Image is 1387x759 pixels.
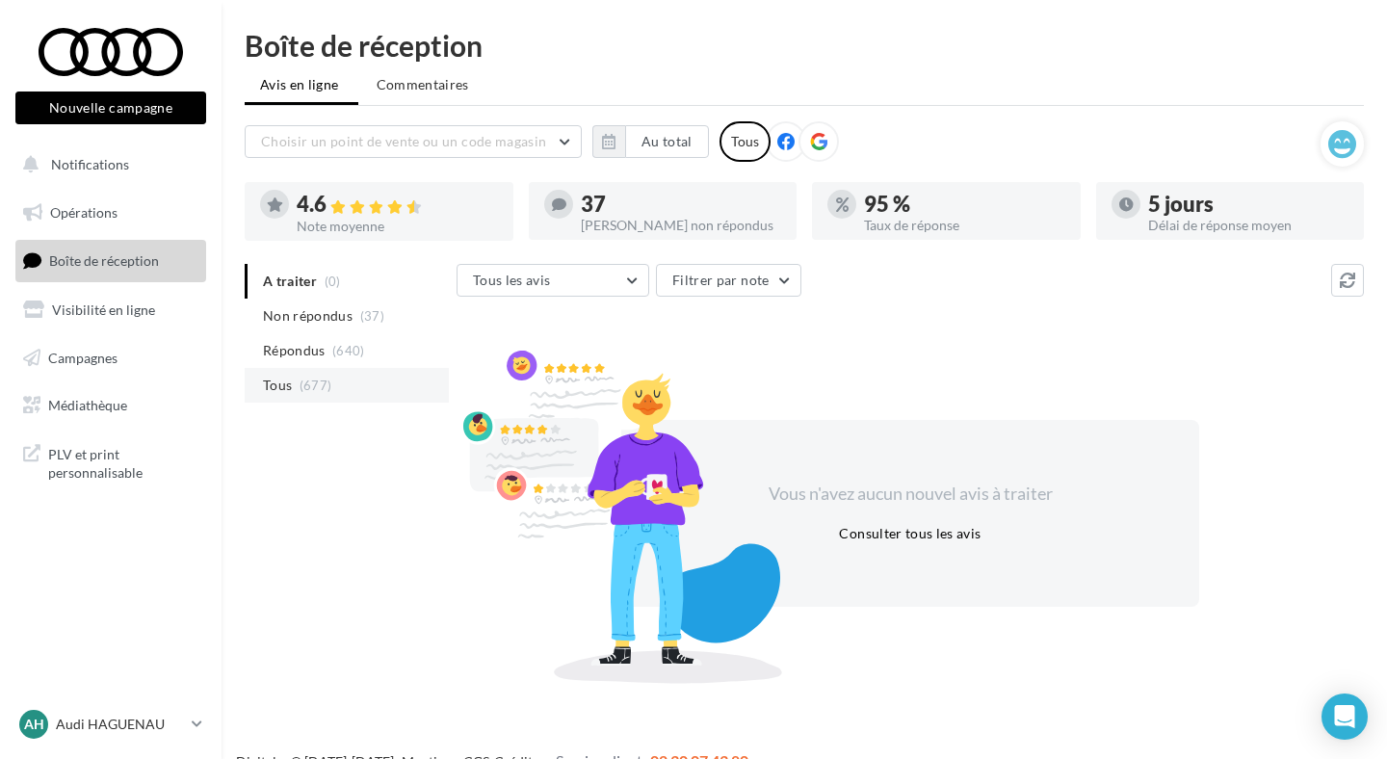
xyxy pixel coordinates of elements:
button: Notifications [12,144,202,185]
span: Choisir un point de vente ou un code magasin [261,133,546,149]
div: Note moyenne [297,220,498,233]
span: Tous les avis [473,272,551,288]
div: Tous [720,121,771,162]
span: Boîte de réception [49,252,159,269]
div: 4.6 [297,194,498,216]
p: Audi HAGUENAU [56,715,184,734]
span: Médiathèque [48,397,127,413]
div: Vous n'avez aucun nouvel avis à traiter [745,482,1076,507]
span: (677) [300,378,332,393]
button: Au total [592,125,709,158]
a: Visibilité en ligne [12,290,210,330]
div: Taux de réponse [864,219,1065,232]
a: PLV et print personnalisable [12,433,210,490]
span: Répondus [263,341,326,360]
button: Au total [625,125,709,158]
span: Commentaires [377,76,469,92]
a: Médiathèque [12,385,210,426]
span: Campagnes [48,349,118,365]
div: Délai de réponse moyen [1148,219,1349,232]
button: Tous les avis [457,264,649,297]
a: Boîte de réception [12,240,210,281]
span: Notifications [51,156,129,172]
div: [PERSON_NAME] non répondus [581,219,782,232]
button: Choisir un point de vente ou un code magasin [245,125,582,158]
span: Non répondus [263,306,353,326]
button: Nouvelle campagne [15,92,206,124]
span: Tous [263,376,292,395]
a: Campagnes [12,338,210,379]
span: (37) [360,308,384,324]
span: PLV et print personnalisable [48,441,198,483]
span: Opérations [50,204,118,221]
button: Filtrer par note [656,264,801,297]
span: Visibilité en ligne [52,301,155,318]
div: 37 [581,194,782,215]
div: 95 % [864,194,1065,215]
span: (640) [332,343,365,358]
button: Consulter tous les avis [831,522,988,545]
a: AH Audi HAGUENAU [15,706,206,743]
div: 5 jours [1148,194,1349,215]
div: Open Intercom Messenger [1322,694,1368,740]
div: Boîte de réception [245,31,1364,60]
a: Opérations [12,193,210,233]
span: AH [24,715,44,734]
